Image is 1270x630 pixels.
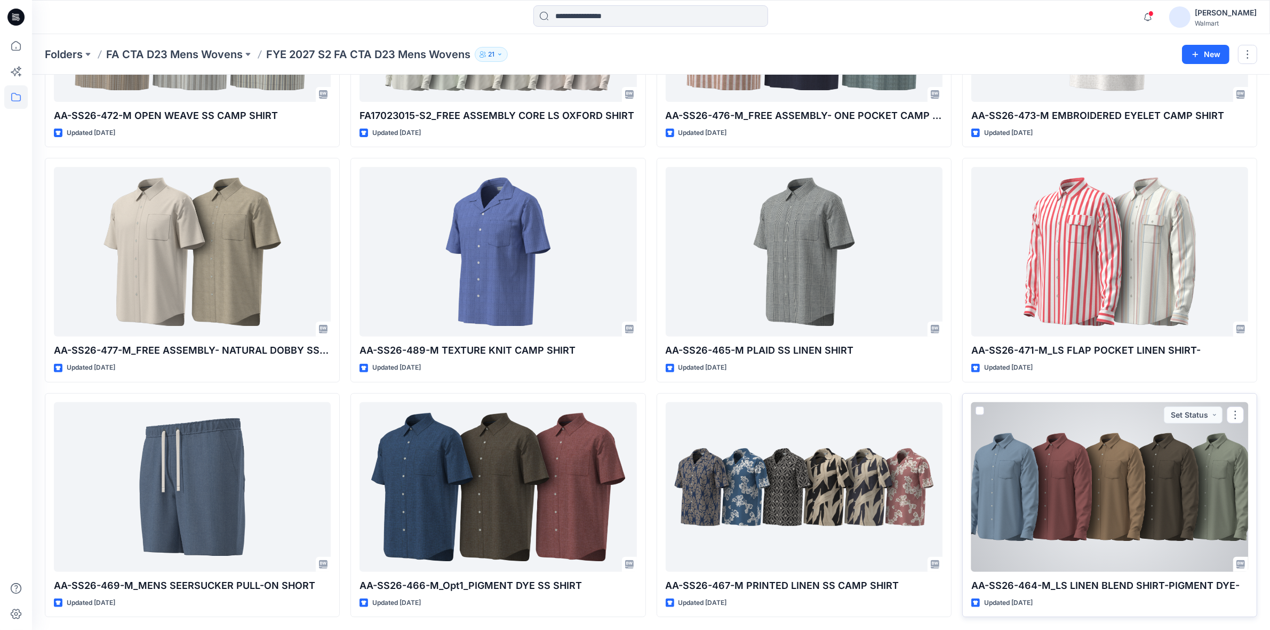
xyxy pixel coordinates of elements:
[67,362,115,373] p: Updated [DATE]
[971,402,1248,572] a: AA-SS26-464-M_LS LINEN BLEND SHIRT-PIGMENT DYE-
[984,362,1033,373] p: Updated [DATE]
[666,108,942,123] p: AA-SS26-476-M_FREE ASSEMBLY- ONE POCKET CAMP SHIRT
[666,578,942,593] p: AA-SS26-467-M PRINTED LINEN SS CAMP SHIRT
[54,343,331,358] p: AA-SS26-477-M_FREE ASSEMBLY- NATURAL DOBBY SS SHIRT
[475,47,508,62] button: 21
[666,343,942,358] p: AA-SS26-465-M PLAID SS LINEN SHIRT
[678,597,727,609] p: Updated [DATE]
[360,343,636,358] p: AA-SS26-489-M TEXTURE KNIT CAMP SHIRT
[54,108,331,123] p: AA-SS26-472-M OPEN WEAVE SS CAMP SHIRT
[360,402,636,572] a: AA-SS26-466-M_Opt1_PIGMENT DYE SS SHIRT
[54,578,331,593] p: AA-SS26-469-M_MENS SEERSUCKER PULL-ON SHORT
[678,127,727,139] p: Updated [DATE]
[106,47,243,62] a: FA CTA D23 Mens Wovens
[266,47,470,62] p: FYE 2027 S2 FA CTA D23 Mens Wovens
[67,597,115,609] p: Updated [DATE]
[360,578,636,593] p: AA-SS26-466-M_Opt1_PIGMENT DYE SS SHIRT
[1195,6,1257,19] div: [PERSON_NAME]
[971,108,1248,123] p: AA-SS26-473-M EMBROIDERED EYELET CAMP SHIRT
[372,127,421,139] p: Updated [DATE]
[971,167,1248,337] a: AA-SS26-471-M_LS FLAP POCKET LINEN SHIRT-
[984,597,1033,609] p: Updated [DATE]
[54,402,331,572] a: AA-SS26-469-M_MENS SEERSUCKER PULL-ON SHORT
[45,47,83,62] a: Folders
[360,167,636,337] a: AA-SS26-489-M TEXTURE KNIT CAMP SHIRT
[971,578,1248,593] p: AA-SS26-464-M_LS LINEN BLEND SHIRT-PIGMENT DYE-
[666,402,942,572] a: AA-SS26-467-M PRINTED LINEN SS CAMP SHIRT
[666,167,942,337] a: AA-SS26-465-M PLAID SS LINEN SHIRT
[488,49,494,60] p: 21
[971,343,1248,358] p: AA-SS26-471-M_LS FLAP POCKET LINEN SHIRT-
[372,362,421,373] p: Updated [DATE]
[67,127,115,139] p: Updated [DATE]
[54,167,331,337] a: AA-SS26-477-M_FREE ASSEMBLY- NATURAL DOBBY SS SHIRT
[1195,19,1257,27] div: Walmart
[1182,45,1229,64] button: New
[1169,6,1191,28] img: avatar
[360,108,636,123] p: FA17023015-S2_FREE ASSEMBLY CORE LS OXFORD SHIRT
[984,127,1033,139] p: Updated [DATE]
[678,362,727,373] p: Updated [DATE]
[372,597,421,609] p: Updated [DATE]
